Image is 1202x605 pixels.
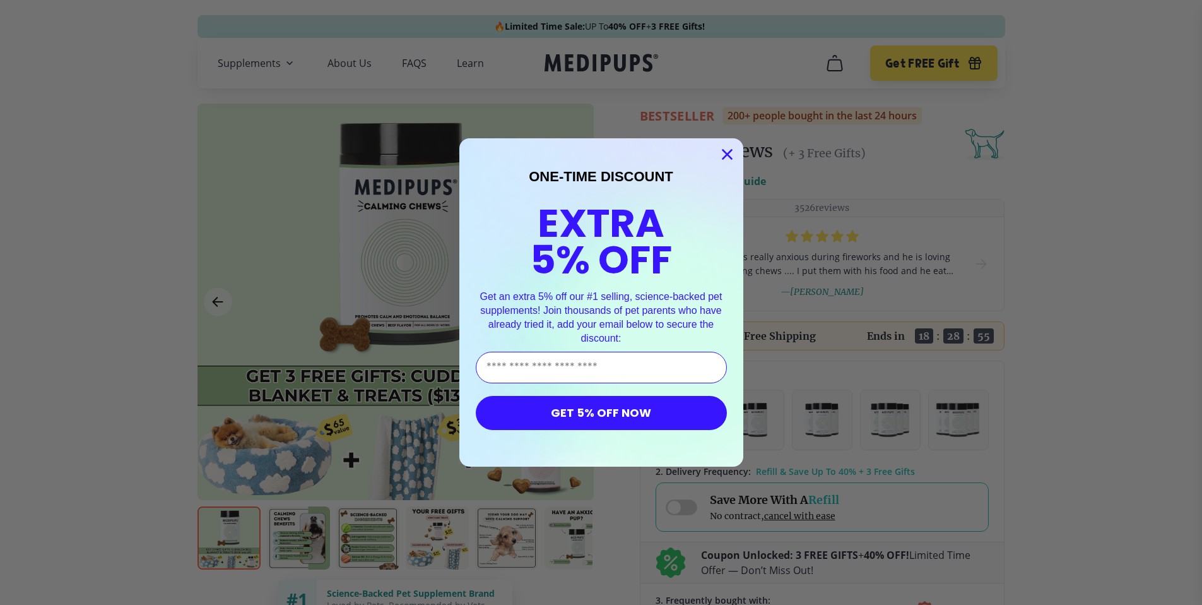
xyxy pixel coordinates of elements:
button: Close dialog [716,143,738,165]
button: GET 5% OFF NOW [476,396,727,430]
span: 5% OFF [530,232,672,287]
span: ONE-TIME DISCOUNT [529,169,673,184]
span: Get an extra 5% off our #1 selling, science-backed pet supplements! Join thousands of pet parents... [480,291,722,343]
span: EXTRA [538,196,664,251]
